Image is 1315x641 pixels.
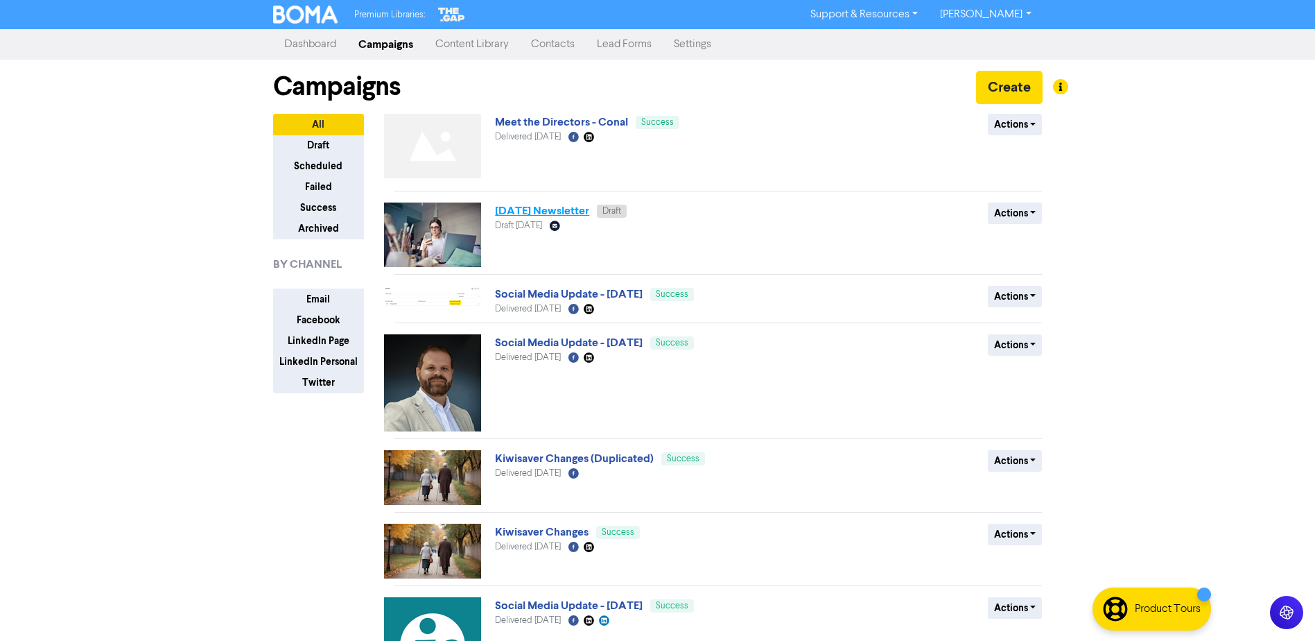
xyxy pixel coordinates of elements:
img: image_1750020886078.jpg [384,524,481,579]
h1: Campaigns [273,71,401,103]
button: Archived [273,218,364,239]
span: Delivered [DATE] [495,469,561,478]
span: Success [656,290,688,299]
a: Campaigns [347,31,424,58]
span: Delivered [DATE] [495,616,561,625]
span: Delivered [DATE] [495,305,561,314]
img: image_1741218120732.jpg [384,203,481,267]
img: image_1750020886078.jpg [384,450,481,505]
button: Actions [988,450,1043,472]
span: Premium Libraries: [354,10,425,19]
button: Email [273,289,364,310]
button: Create [976,71,1043,104]
img: BOMA Logo [273,6,338,24]
span: Delivered [DATE] [495,353,561,362]
span: Draft [DATE] [495,221,542,230]
img: The Gap [436,6,467,24]
a: Kiwisaver Changes (Duplicated) [495,452,654,465]
button: Scheduled [273,155,364,177]
button: Actions [988,597,1043,619]
a: Settings [663,31,722,58]
a: Support & Resources [799,3,929,26]
button: Twitter [273,372,364,393]
span: Success [602,528,634,537]
span: Delivered [DATE] [495,542,561,552]
button: Actions [988,524,1043,545]
span: BY CHANNEL [273,256,342,273]
a: Content Library [424,31,520,58]
button: Actions [988,334,1043,356]
a: Contacts [520,31,586,58]
span: Success [656,601,688,610]
a: Social Media Update - [DATE] [495,287,643,301]
a: [DATE] Newsletter [495,204,589,218]
span: Success [667,454,699,463]
span: Draft [602,207,621,216]
img: Not found [384,114,481,178]
a: Kiwisaver Changes [495,525,589,539]
button: Draft [273,135,364,156]
span: Success [656,339,688,348]
a: Dashboard [273,31,347,58]
button: Actions [988,203,1043,224]
a: Social Media Update - [DATE] [495,599,643,613]
button: Facebook [273,309,364,331]
button: Actions [988,114,1043,135]
button: Actions [988,286,1043,307]
img: image_1755831339299.png [384,334,481,431]
button: LinkedIn Page [273,330,364,352]
img: image_1758251890086.png [384,286,481,307]
a: Meet the Directors - Conal [495,115,628,129]
a: Lead Forms [586,31,663,58]
button: LinkedIn Personal [273,351,364,373]
span: Success [641,118,674,127]
a: [PERSON_NAME] [929,3,1042,26]
button: All [273,114,364,135]
button: Success [273,197,364,219]
a: Social Media Update - [DATE] [495,336,643,350]
button: Failed [273,176,364,198]
span: Delivered [DATE] [495,133,561,142]
iframe: Chat Widget [1246,574,1315,641]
